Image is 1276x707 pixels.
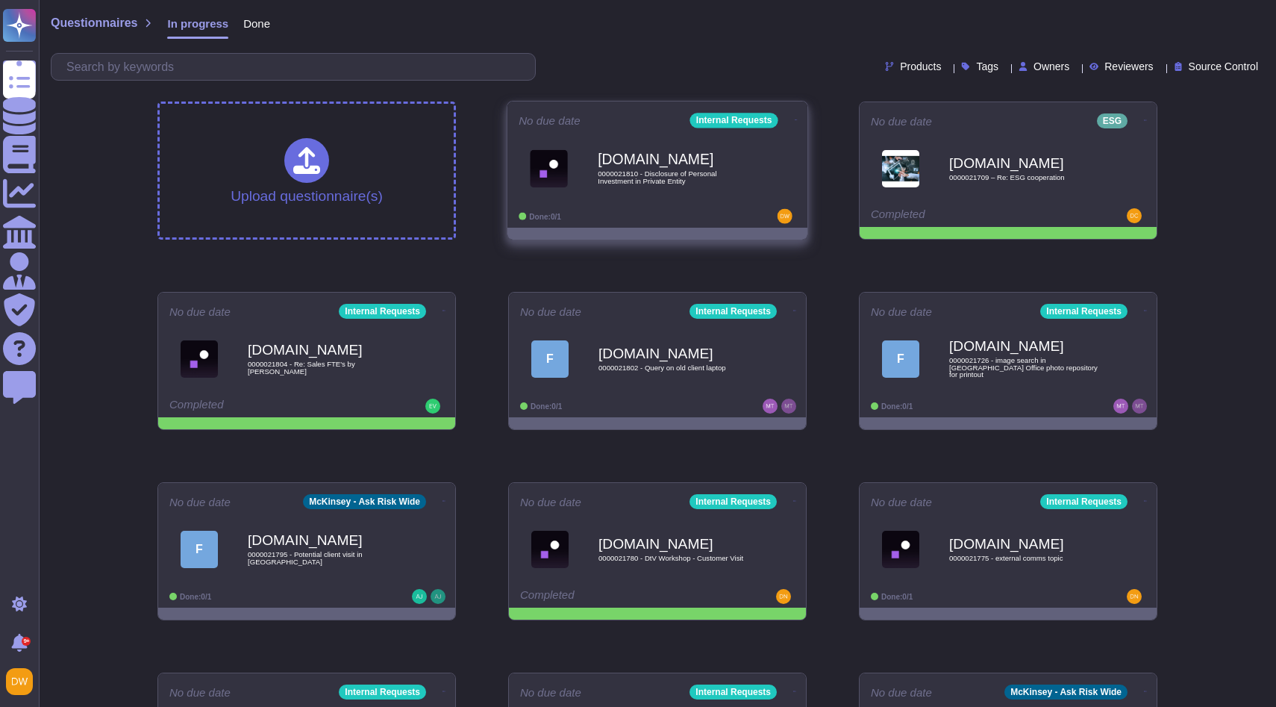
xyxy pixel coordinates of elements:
[598,555,748,562] span: 0000021780 - DtV Workshop - Customer Visit
[871,496,932,508] span: No due date
[689,685,777,700] div: Internal Requests
[169,306,231,317] span: No due date
[520,687,581,698] span: No due date
[763,399,778,414] img: user
[976,61,998,72] span: Tags
[1040,304,1128,319] div: Internal Requests
[169,687,231,698] span: No due date
[1104,61,1153,72] span: Reviewers
[776,589,791,604] img: user
[1189,61,1258,72] span: Source Control
[303,494,426,509] div: McKinsey - Ask Risk Wide
[881,593,913,601] span: Done: 0/1
[882,150,919,187] img: Logo
[690,113,778,128] div: Internal Requests
[871,208,1054,223] div: Completed
[169,496,231,508] span: No due date
[243,18,270,29] span: Done
[231,138,383,203] div: Upload questionnaire(s)
[530,149,568,187] img: Logo
[900,61,941,72] span: Products
[520,589,703,604] div: Completed
[531,340,569,378] div: F
[871,116,932,127] span: No due date
[598,537,748,551] b: [DOMAIN_NAME]
[520,496,581,508] span: No due date
[3,665,43,698] button: user
[1033,61,1069,72] span: Owners
[431,589,445,604] img: user
[781,399,796,414] img: user
[949,174,1098,181] span: 0000021709 – Re: ESG cooperation
[412,589,427,604] img: user
[425,399,440,414] img: user
[882,340,919,378] div: F
[248,343,397,357] b: [DOMAIN_NAME]
[181,531,218,568] div: F
[6,668,33,695] img: user
[882,531,919,568] img: Logo
[598,152,748,166] b: [DOMAIN_NAME]
[339,304,426,319] div: Internal Requests
[949,357,1098,379] span: 0000021726 - image search in [GEOGRAPHIC_DATA] Office photo repository for printout
[949,555,1098,562] span: 0000021775 - external comms topic
[181,340,218,378] img: Logo
[531,531,569,568] img: Logo
[180,593,211,601] span: Done: 0/1
[689,304,777,319] div: Internal Requests
[871,306,932,317] span: No due date
[778,209,792,224] img: user
[598,346,748,361] b: [DOMAIN_NAME]
[1132,399,1147,414] img: user
[949,339,1098,353] b: [DOMAIN_NAME]
[531,402,562,411] span: Done: 0/1
[1097,113,1128,128] div: ESG
[949,156,1098,170] b: [DOMAIN_NAME]
[1004,685,1128,700] div: McKinsey - Ask Risk Wide
[949,537,1098,551] b: [DOMAIN_NAME]
[598,170,748,184] span: 0000021810 - Disclosure of Personal Investment in Private Entity
[167,18,228,29] span: In progress
[1127,208,1142,223] img: user
[169,399,352,414] div: Completed
[51,17,137,29] span: Questionnaires
[1127,589,1142,604] img: user
[248,361,397,375] span: 0000021804 - Re: Sales FTE's by [PERSON_NAME]
[339,685,426,700] div: Internal Requests
[1113,399,1128,414] img: user
[881,402,913,411] span: Done: 0/1
[248,533,397,547] b: [DOMAIN_NAME]
[871,687,932,698] span: No due date
[22,637,31,646] div: 9+
[520,306,581,317] span: No due date
[248,551,397,565] span: 0000021795 - Potential client visit in [GEOGRAPHIC_DATA]
[529,212,561,220] span: Done: 0/1
[1040,494,1128,509] div: Internal Requests
[689,494,777,509] div: Internal Requests
[59,54,535,80] input: Search by keywords
[598,364,748,372] span: 0000021802 - Query on old client laptop
[519,115,581,126] span: No due date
